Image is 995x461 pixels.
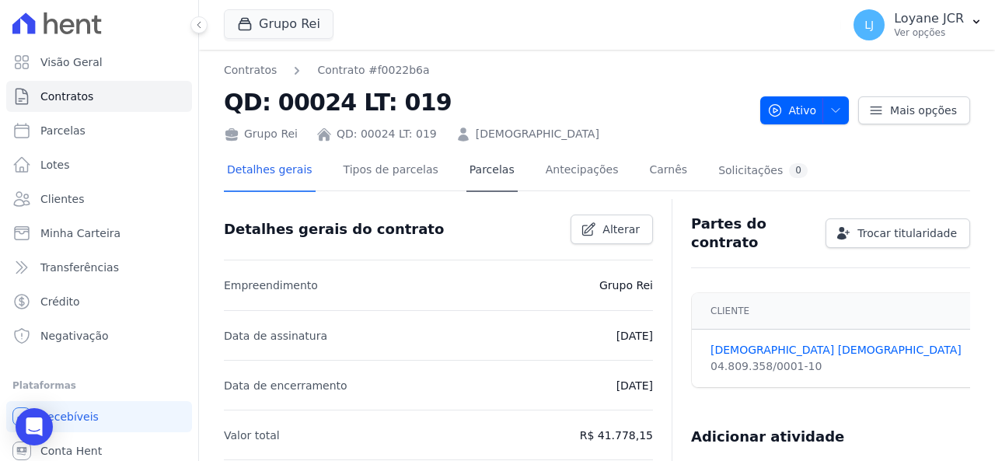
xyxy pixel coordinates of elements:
div: Open Intercom Messenger [16,408,53,445]
a: Contratos [6,81,192,112]
p: Loyane JCR [894,11,964,26]
span: Visão Geral [40,54,103,70]
h3: Adicionar atividade [691,428,844,446]
a: Parcelas [466,151,518,192]
span: Clientes [40,191,84,207]
a: Minha Carteira [6,218,192,249]
a: Transferências [6,252,192,283]
p: Data de assinatura [224,327,327,345]
span: Recebíveis [40,409,99,424]
a: QD: 00024 LT: 019 [337,126,437,142]
button: LJ Loyane JCR Ver opções [841,3,995,47]
p: [DATE] [616,327,653,345]
a: Parcelas [6,115,192,146]
p: Grupo Rei [599,276,653,295]
a: Recebíveis [6,401,192,432]
span: LJ [864,19,874,30]
p: Valor total [224,426,280,445]
p: Ver opções [894,26,964,39]
div: Solicitações [718,163,808,178]
div: Plataformas [12,376,186,395]
div: Grupo Rei [224,126,298,142]
a: Lotes [6,149,192,180]
span: Crédito [40,294,80,309]
button: Grupo Rei [224,9,333,39]
a: Visão Geral [6,47,192,78]
span: Ativo [767,96,817,124]
a: Trocar titularidade [826,218,970,248]
p: Data de encerramento [224,376,347,395]
a: [DEMOGRAPHIC_DATA] [DEMOGRAPHIC_DATA] [710,342,962,358]
span: Conta Hent [40,443,102,459]
span: Parcelas [40,123,86,138]
span: Transferências [40,260,119,275]
a: Mais opções [858,96,970,124]
span: Minha Carteira [40,225,120,241]
p: Empreendimento [224,276,318,295]
div: 0 [789,163,808,178]
h2: QD: 00024 LT: 019 [224,85,748,120]
a: Contratos [224,62,277,79]
a: Detalhes gerais [224,151,316,192]
a: Crédito [6,286,192,317]
a: Antecipações [543,151,622,192]
a: Solicitações0 [715,151,811,192]
span: Negativação [40,328,109,344]
h3: Detalhes gerais do contrato [224,220,444,239]
span: Alterar [602,222,640,237]
th: Cliente [692,293,971,330]
nav: Breadcrumb [224,62,748,79]
span: Contratos [40,89,93,104]
h3: Partes do contrato [691,215,813,252]
p: [DATE] [616,376,653,395]
button: Ativo [760,96,850,124]
a: Tipos de parcelas [340,151,442,192]
nav: Breadcrumb [224,62,430,79]
a: Carnês [646,151,690,192]
span: Trocar titularidade [857,225,957,241]
a: Negativação [6,320,192,351]
a: Contrato #f0022b6a [317,62,429,79]
span: Lotes [40,157,70,173]
div: 04.809.358/0001-10 [710,358,962,375]
a: Alterar [571,215,653,244]
a: Clientes [6,183,192,215]
span: Mais opções [890,103,957,118]
a: [DEMOGRAPHIC_DATA] [476,126,599,142]
p: R$ 41.778,15 [580,426,653,445]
